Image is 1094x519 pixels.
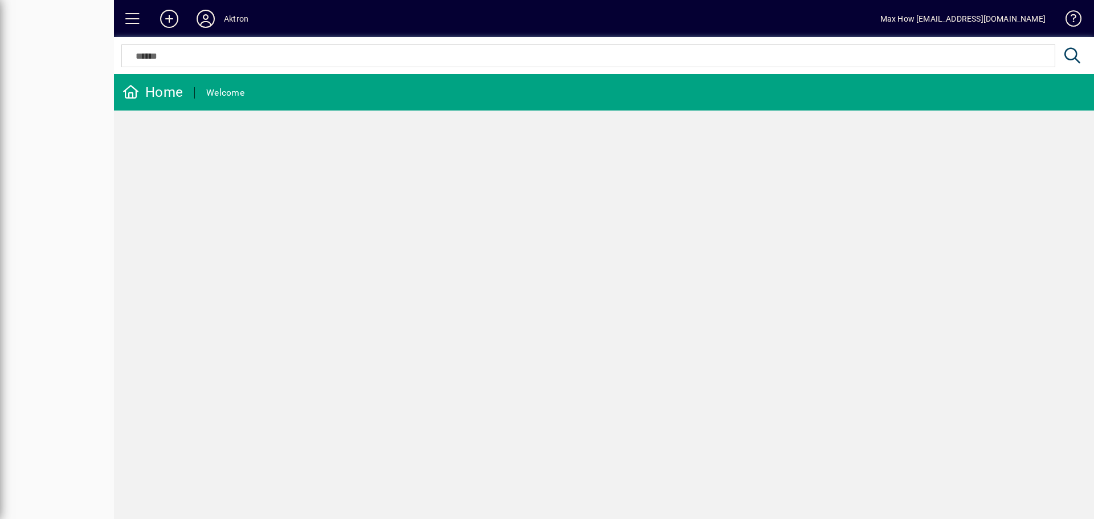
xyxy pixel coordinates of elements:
[151,9,187,29] button: Add
[206,84,244,102] div: Welcome
[224,10,248,28] div: Aktron
[1057,2,1080,39] a: Knowledge Base
[187,9,224,29] button: Profile
[123,83,183,101] div: Home
[880,10,1046,28] div: Max How [EMAIL_ADDRESS][DOMAIN_NAME]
